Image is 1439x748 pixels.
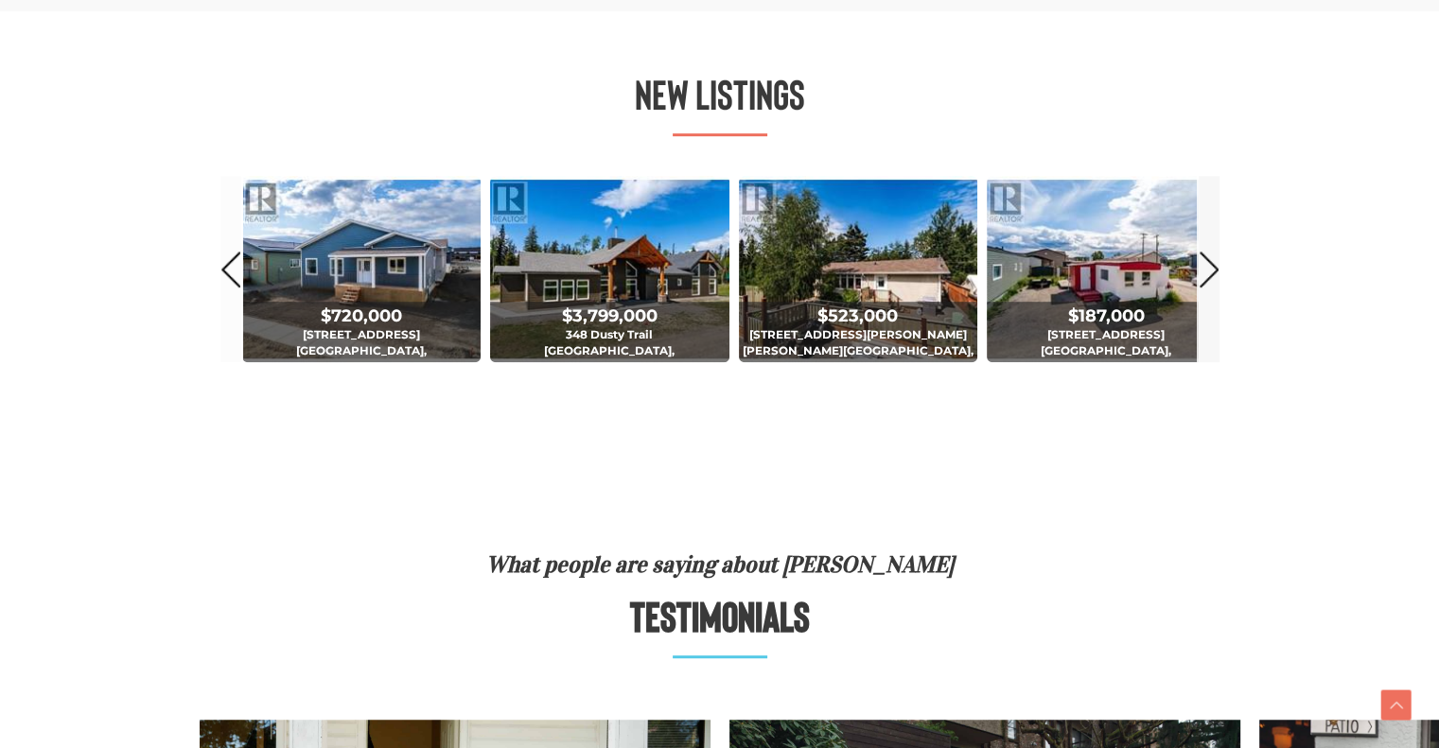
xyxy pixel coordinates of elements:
[987,176,1226,362] img: <div class="price">$187,000</div> 37-37 Sycamore Street<br>Whitehorse, Yukon<br><div class='bed_b...
[492,305,728,326] div: $3,799,000
[244,305,480,326] div: $720,000
[490,176,729,362] img: <div class="price">$3,799,000</div> 348 Dusty Trail<br>Whitehorse North, Yukon<br><div class='bed...
[1199,176,1220,362] a: Next
[987,304,1226,417] span: [STREET_ADDRESS] [GEOGRAPHIC_DATA], [GEOGRAPHIC_DATA]
[741,305,976,326] div: $523,000
[242,176,482,362] img: <div class="price">$720,000</div> 11 Omega Street<br>Whitehorse, Yukon<br><div class='bed_bath'>3...
[242,304,482,417] span: [STREET_ADDRESS] [GEOGRAPHIC_DATA], [GEOGRAPHIC_DATA]
[989,305,1224,326] div: $187,000
[190,595,1250,636] h2: Testimonials
[313,73,1127,114] h2: New Listings
[490,304,729,417] span: 348 Dusty Trail [GEOGRAPHIC_DATA], [GEOGRAPHIC_DATA]
[220,176,241,362] a: Prev
[190,553,1250,576] h4: What people are saying about [PERSON_NAME]
[739,304,978,417] span: [STREET_ADDRESS][PERSON_NAME] [PERSON_NAME][GEOGRAPHIC_DATA], [GEOGRAPHIC_DATA]
[739,176,978,362] img: <div class="price">$523,000</div> 116 Lowell Street<br>Haines Junction, Yukon<br><div class='bed_...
